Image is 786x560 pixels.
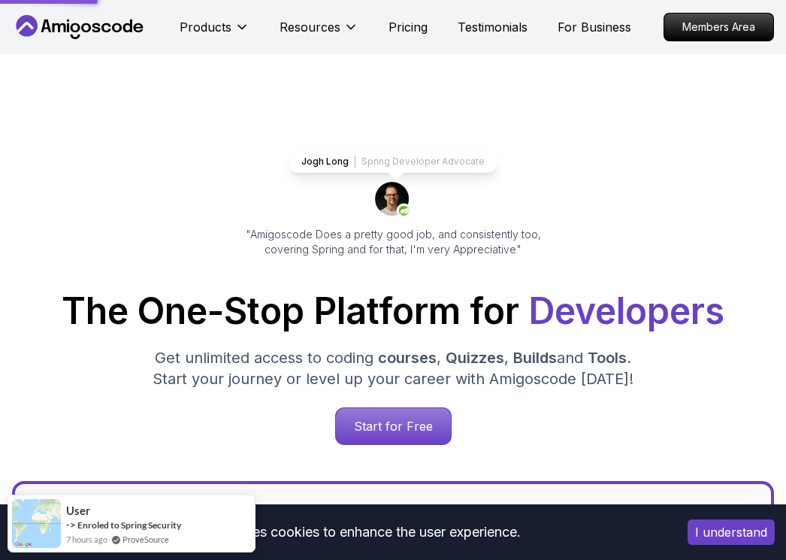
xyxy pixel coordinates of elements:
[66,533,107,546] span: 7 hours ago
[336,408,451,444] p: Start for Free
[301,156,349,168] p: Jogh Long
[664,14,773,41] p: Members Area
[664,13,774,41] a: Members Area
[558,18,631,36] a: For Business
[225,227,561,257] p: "Amigoscode Does a pretty good job, and consistently too, covering Spring and for that, I'm very ...
[122,534,169,544] a: ProveSource
[528,289,724,333] span: Developers
[77,519,181,531] a: Enroled to Spring Security
[12,293,774,329] h1: The One-Stop Platform for
[280,18,340,36] p: Resources
[11,516,665,549] div: This website uses cookies to enhance the user experience.
[66,519,76,531] span: ->
[458,18,528,36] a: Testimonials
[180,18,249,48] button: Products
[335,407,452,445] a: Start for Free
[12,499,61,548] img: provesource social proof notification image
[361,156,485,168] p: Spring Developer Advocate
[446,349,504,367] span: Quizzes
[141,347,645,389] p: Get unlimited access to coding , , and . Start your journey or level up your career with Amigosco...
[378,349,437,367] span: courses
[66,504,90,517] span: User
[180,18,231,36] p: Products
[388,18,428,36] a: Pricing
[280,18,358,48] button: Resources
[375,182,411,218] img: josh long
[588,349,627,367] span: Tools
[513,349,557,367] span: Builds
[688,519,775,545] button: Accept cookies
